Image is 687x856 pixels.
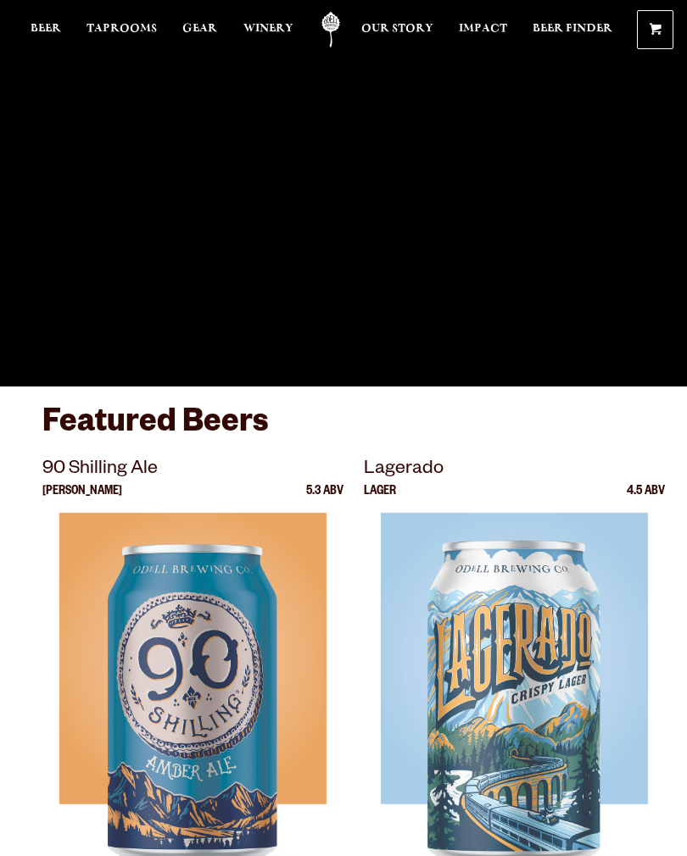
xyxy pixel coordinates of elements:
[31,22,61,36] span: Beer
[459,12,507,47] a: Impact
[306,486,343,513] p: 5.3 ABV
[243,22,293,36] span: Winery
[87,22,157,36] span: Taprooms
[182,22,217,36] span: Gear
[243,12,293,47] a: Winery
[42,403,645,455] h3: Featured Beers
[31,12,61,47] a: Beer
[533,22,612,36] span: Beer Finder
[364,455,665,486] p: Lagerado
[310,12,352,47] a: Odell Home
[533,12,612,47] a: Beer Finder
[182,12,217,47] a: Gear
[361,22,433,36] span: Our Story
[627,486,665,513] p: 4.5 ABV
[42,455,343,486] p: 90 Shilling Ale
[42,486,122,513] p: [PERSON_NAME]
[364,486,396,513] p: Lager
[459,22,507,36] span: Impact
[361,12,433,47] a: Our Story
[87,12,157,47] a: Taprooms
